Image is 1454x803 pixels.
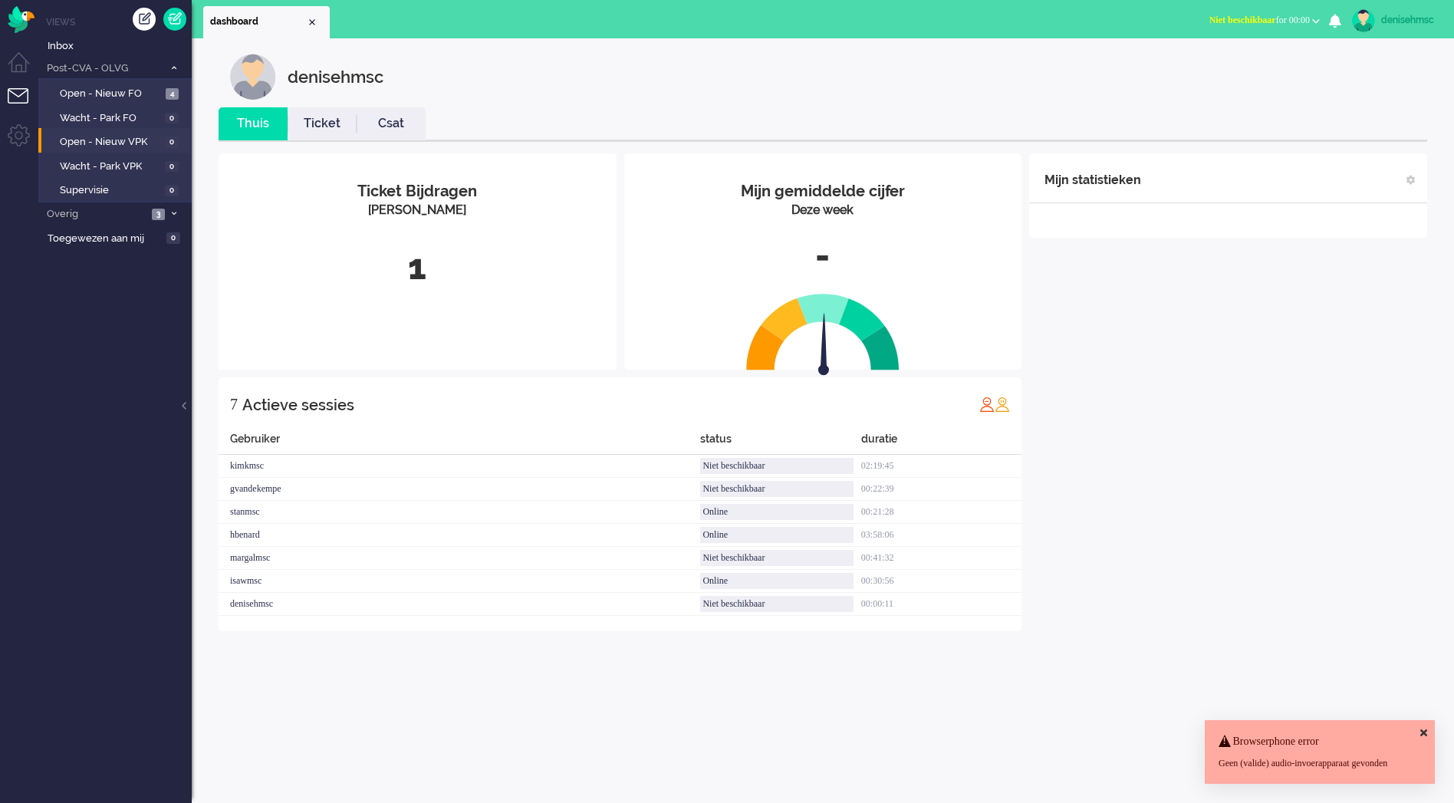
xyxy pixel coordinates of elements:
li: Ticket [288,107,357,140]
img: avatar [1352,9,1375,32]
div: 02:19:45 [861,455,1021,478]
img: profile_red.svg [979,397,995,412]
img: profile_orange.svg [995,397,1010,412]
span: 0 [165,161,179,173]
li: Views [46,15,192,28]
img: semi_circle.svg [746,293,900,370]
li: Admin menu [8,124,42,159]
span: Toegewezen aan mij [48,232,162,246]
div: [PERSON_NAME] [230,202,605,219]
div: status [700,431,860,455]
div: Ticket Bijdragen [230,180,605,202]
li: Niet beschikbaarfor 00:00 [1200,5,1329,38]
div: 00:21:28 [861,501,1021,524]
li: Thuis [219,107,288,140]
span: Overig [44,207,147,222]
span: Open - Nieuw VPK [60,135,161,150]
span: Wacht - Park FO [60,111,161,126]
div: 1 [230,242,605,293]
div: Niet beschikbaar [700,481,853,497]
a: Thuis [219,115,288,133]
div: Actieve sessies [242,390,354,420]
span: 0 [165,137,179,148]
li: Csat [357,107,426,140]
div: 00:30:56 [861,570,1021,593]
div: Geen (valide) audio-invoerapparaat gevonden [1219,757,1421,770]
a: Ticket [288,115,357,133]
a: Open - Nieuw FO 4 [44,84,190,101]
div: 00:00:11 [861,593,1021,616]
div: gvandekempe [219,478,700,501]
div: Online [700,527,853,543]
li: Dashboard [203,6,330,38]
div: stanmsc [219,501,700,524]
div: 00:41:32 [861,547,1021,570]
a: Wacht - Park FO 0 [44,109,190,126]
span: 0 [165,113,179,124]
div: Mijn statistieken [1044,165,1141,196]
span: 4 [166,88,179,100]
div: isawmsc [219,570,700,593]
a: denisehmsc [1349,9,1439,32]
div: Mijn gemiddelde cijfer [636,180,1011,202]
div: hbenard [219,524,700,547]
div: duratie [861,431,1021,455]
div: denisehmsc [288,54,383,100]
a: Omnidesk [8,10,35,21]
div: 00:22:39 [861,478,1021,501]
div: Niet beschikbaar [700,596,853,612]
img: flow_omnibird.svg [8,6,35,33]
div: Deze week [636,202,1011,219]
span: Post-CVA - OLVG [44,61,163,76]
span: for 00:00 [1209,15,1310,25]
li: Dashboard menu [8,52,42,87]
a: Inbox [44,37,192,54]
a: Quick Ticket [163,8,186,31]
div: denisehmsc [1381,12,1439,28]
button: Niet beschikbaarfor 00:00 [1200,9,1329,31]
a: Toegewezen aan mij 0 [44,229,192,246]
div: Online [700,573,853,589]
span: dashboard [210,15,306,28]
img: arrow.svg [791,313,857,379]
span: Inbox [48,39,192,54]
span: Supervisie [60,183,161,198]
span: 3 [152,209,165,220]
span: Niet beschikbaar [1209,15,1276,25]
div: Gebruiker [219,431,700,455]
div: 03:58:06 [861,524,1021,547]
a: Open - Nieuw VPK 0 [44,133,190,150]
div: Online [700,504,853,520]
a: Csat [357,115,426,133]
li: Tickets menu [8,88,42,123]
img: customer.svg [230,54,276,100]
div: 7 [230,389,238,420]
div: Niet beschikbaar [700,550,853,566]
span: 0 [165,185,179,196]
div: denisehmsc [219,593,700,616]
div: Niet beschikbaar [700,458,853,474]
div: Close tab [306,16,318,28]
div: kimkmsc [219,455,700,478]
h4: Browserphone error [1219,736,1421,747]
a: Supervisie 0 [44,181,190,198]
span: 0 [166,232,180,244]
a: Wacht - Park VPK 0 [44,157,190,174]
div: margalmsc [219,547,700,570]
div: - [636,231,1011,281]
div: Creëer ticket [133,8,156,31]
span: Open - Nieuw FO [60,87,162,101]
span: Wacht - Park VPK [60,160,161,174]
